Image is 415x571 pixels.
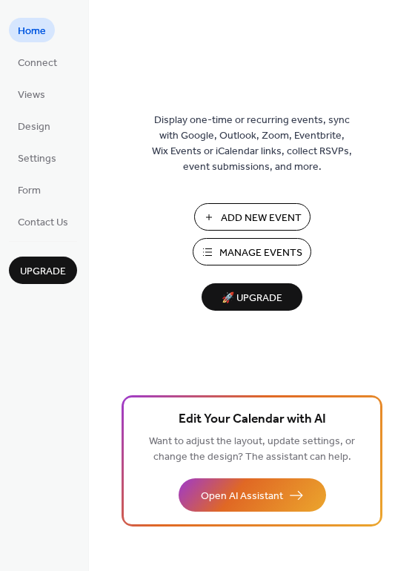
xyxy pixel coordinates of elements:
[9,82,54,106] a: Views
[152,113,352,175] span: Display one-time or recurring events, sync with Google, Outlook, Zoom, Eventbrite, Wix Events or ...
[149,432,355,467] span: Want to adjust the layout, update settings, or change the design? The assistant can help.
[18,56,57,71] span: Connect
[9,113,59,138] a: Design
[9,18,55,42] a: Home
[179,409,326,430] span: Edit Your Calendar with AI
[194,203,311,231] button: Add New Event
[193,238,311,265] button: Manage Events
[219,245,302,261] span: Manage Events
[201,489,283,504] span: Open AI Assistant
[9,145,65,170] a: Settings
[18,88,45,103] span: Views
[179,478,326,512] button: Open AI Assistant
[9,50,66,74] a: Connect
[18,183,41,199] span: Form
[210,288,293,308] span: 🚀 Upgrade
[20,264,66,280] span: Upgrade
[18,24,46,39] span: Home
[18,119,50,135] span: Design
[18,151,56,167] span: Settings
[18,215,68,231] span: Contact Us
[9,257,77,284] button: Upgrade
[9,209,77,234] a: Contact Us
[9,177,50,202] a: Form
[221,211,302,226] span: Add New Event
[202,283,302,311] button: 🚀 Upgrade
